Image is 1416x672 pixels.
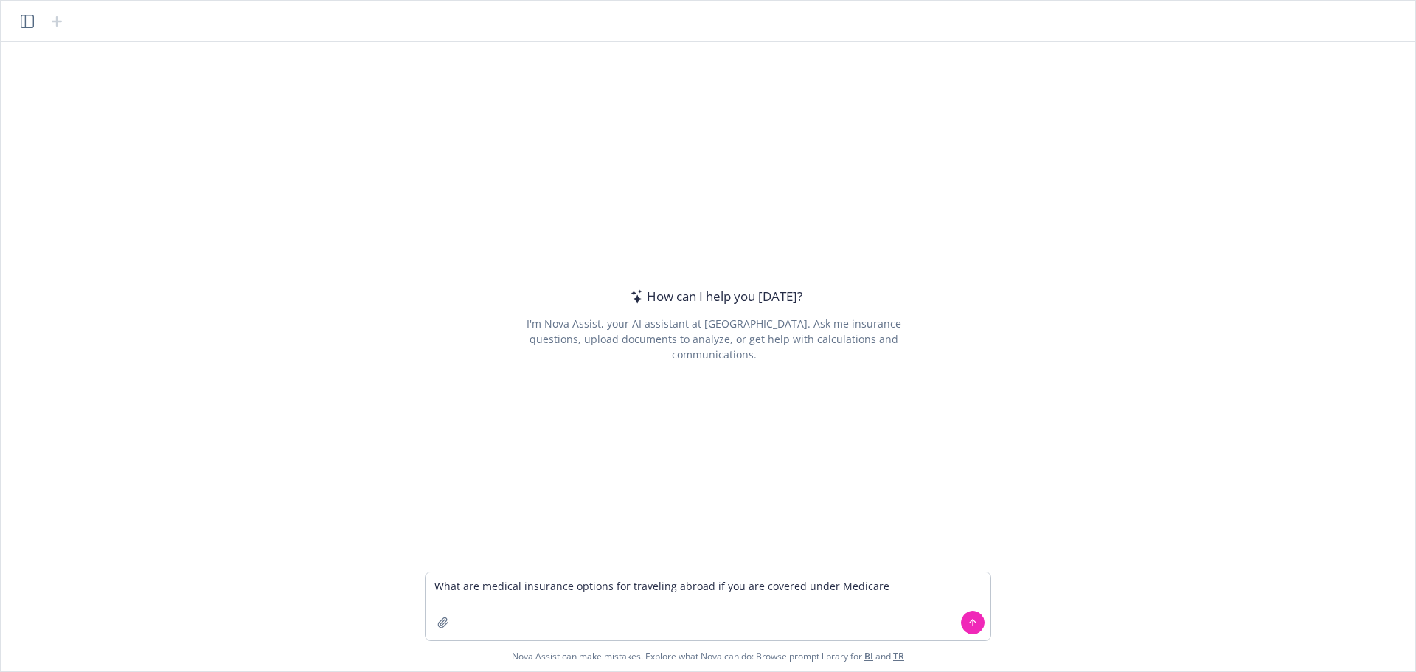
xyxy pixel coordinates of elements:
div: How can I help you [DATE]? [626,287,802,306]
span: Nova Assist can make mistakes. Explore what Nova can do: Browse prompt library for and [512,641,904,671]
div: I'm Nova Assist, your AI assistant at [GEOGRAPHIC_DATA]. Ask me insurance questions, upload docum... [506,316,921,362]
a: BI [864,650,873,662]
textarea: What are medical insurance options for traveling abroad if you are covered under Medicare [426,572,990,640]
a: TR [893,650,904,662]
